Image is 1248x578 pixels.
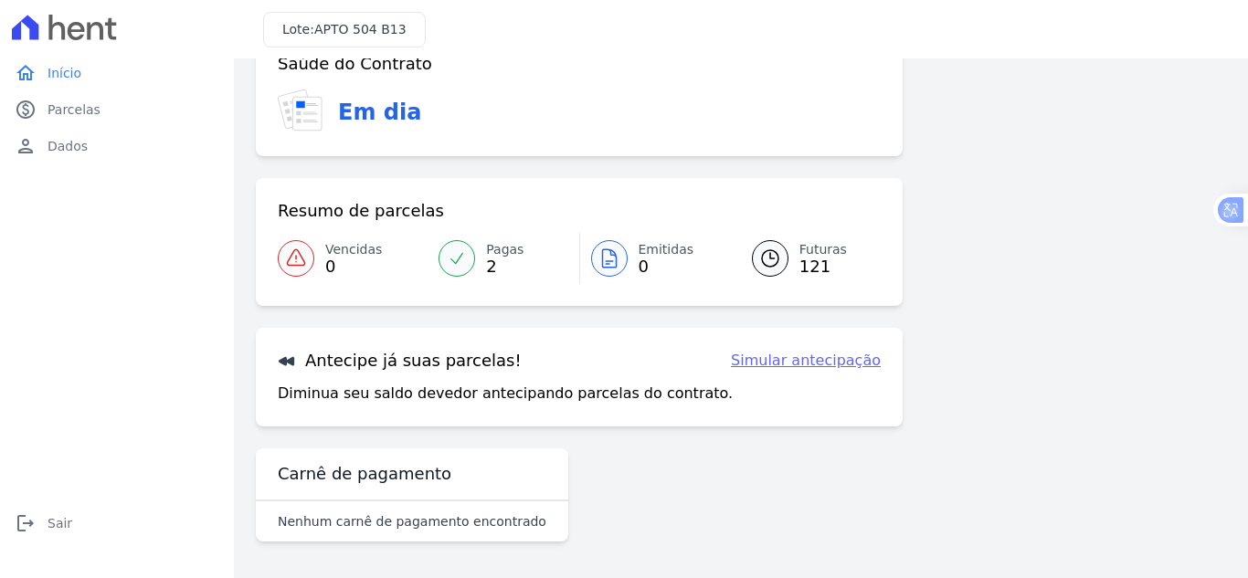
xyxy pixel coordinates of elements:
[639,240,694,259] span: Emitidas
[486,259,524,274] span: 2
[314,22,407,37] span: APTO 504 B13
[730,233,881,284] a: Futuras 121
[15,99,37,121] i: paid
[799,240,847,259] span: Futuras
[15,512,37,534] i: logout
[48,514,72,532] span: Sair
[639,259,694,274] span: 0
[278,512,546,531] p: Nenhum carnê de pagamento encontrado
[338,96,421,129] h3: Em dia
[731,350,881,372] a: Simular antecipação
[580,233,730,284] a: Emitidas 0
[282,20,407,39] h3: Lote:
[48,137,88,155] span: Dados
[7,505,227,541] a: logoutSair
[278,383,733,405] p: Diminua seu saldo devedor antecipando parcelas do contrato.
[325,240,382,259] span: Vencidas
[15,135,37,157] i: person
[7,91,227,128] a: paidParcelas
[7,128,227,164] a: personDados
[15,62,37,84] i: home
[48,64,81,82] span: Início
[278,350,522,372] h3: Antecipe já suas parcelas!
[799,259,847,274] span: 121
[278,233,428,284] a: Vencidas 0
[278,200,444,222] h3: Resumo de parcelas
[278,463,451,485] h3: Carnê de pagamento
[325,259,382,274] span: 0
[486,240,524,259] span: Pagas
[278,53,432,75] h3: Saúde do Contrato
[48,100,100,119] span: Parcelas
[7,55,227,91] a: homeInício
[428,233,578,284] a: Pagas 2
